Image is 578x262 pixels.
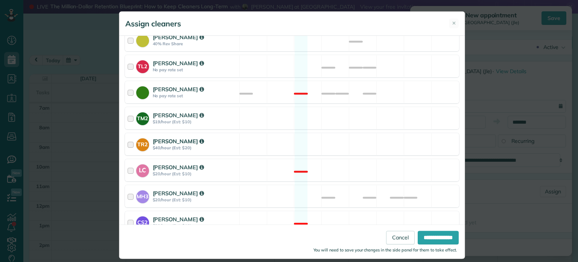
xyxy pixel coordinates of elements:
strong: $19/hour (Est: $10) [153,119,237,124]
strong: No pay rate set [153,93,237,98]
strong: TM2 [136,112,149,123]
strong: $20/hour (Est: $10) [153,171,237,176]
strong: No pay rate set [153,67,237,72]
strong: $40/hour (Est: $20) [153,145,237,150]
strong: [PERSON_NAME] [153,112,204,119]
strong: [PERSON_NAME] [153,138,204,145]
strong: [PERSON_NAME] [153,60,204,67]
strong: MH3 [136,190,149,201]
strong: [PERSON_NAME] [153,190,204,197]
a: Cancel [386,231,415,245]
small: You will need to save your changes in the side panel for them to take effect. [313,248,457,253]
h5: Assign cleaners [125,18,181,29]
strong: [PERSON_NAME] [153,34,204,41]
strong: $20/hour (Est: $10) [153,223,237,228]
span: ✕ [452,20,456,27]
strong: [PERSON_NAME] [153,86,204,93]
strong: TL2 [136,60,149,70]
strong: TR2 [136,138,149,149]
strong: [PERSON_NAME] [153,164,204,171]
strong: LC [136,164,149,175]
strong: CS2 [136,216,149,227]
strong: 40% Rev Share [153,41,237,46]
strong: [PERSON_NAME] [153,216,204,223]
strong: $20/hour (Est: $10) [153,197,237,202]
